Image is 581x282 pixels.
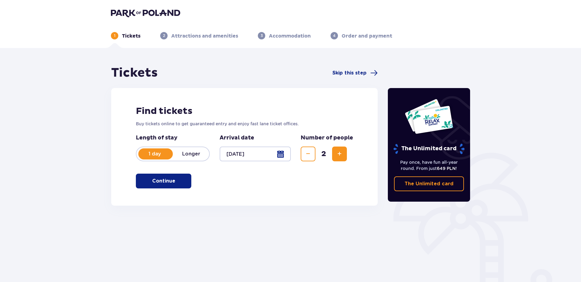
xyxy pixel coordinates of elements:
[136,174,191,188] button: Continue
[173,151,209,157] p: Longer
[269,33,311,39] p: Accommodation
[136,151,173,157] p: 1 day
[163,33,165,38] p: 2
[394,176,464,191] a: The Unlimited card
[136,105,353,117] h2: Find tickets
[301,134,353,142] p: Number of people
[342,33,392,39] p: Order and payment
[114,33,116,38] p: 1
[393,143,465,154] p: The Unlimited card
[220,134,254,142] p: Arrival date
[332,70,367,76] span: Skip this step
[152,178,175,184] p: Continue
[301,147,315,161] button: Decrease
[404,180,453,187] p: The Unlimited card
[332,69,378,77] a: Skip this step
[171,33,238,39] p: Attractions and amenities
[332,147,347,161] button: Increase
[394,159,464,171] p: Pay once, have fun all-year round. From just !
[261,33,263,38] p: 3
[111,65,158,81] h1: Tickets
[122,33,140,39] p: Tickets
[111,9,180,17] img: Park of Poland logo
[136,121,353,127] p: Buy tickets online to get guaranteed entry and enjoy fast lane ticket offices.
[317,149,331,159] span: 2
[136,134,210,142] p: Length of stay
[333,33,335,38] p: 4
[437,166,456,171] span: 649 PLN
